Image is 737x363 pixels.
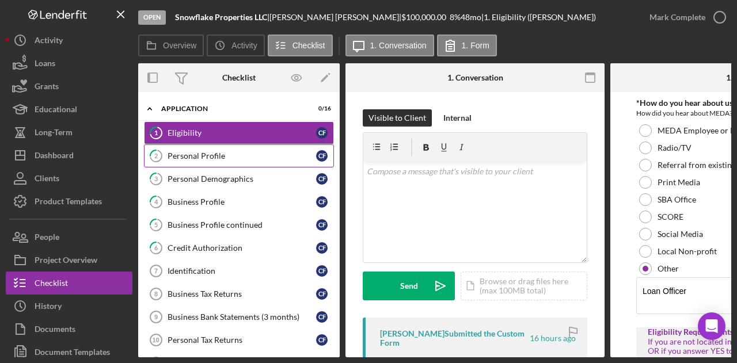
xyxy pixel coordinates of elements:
div: Loans [35,52,55,78]
a: 2Personal ProfileCF [144,144,334,167]
button: Internal [438,109,477,127]
button: Product Templates [6,190,132,213]
button: Long-Term [6,121,132,144]
label: SCORE [658,212,683,221]
time: 2025-08-27 01:02 [530,334,576,343]
a: 1EligibilityCF [144,121,334,144]
div: Project Overview [35,249,97,274]
button: Clients [6,167,132,190]
label: Activity [231,41,257,50]
a: 3Personal DemographicsCF [144,167,334,190]
button: Documents [6,318,132,341]
div: Personal Profile [168,151,316,161]
div: Open [138,10,166,25]
div: History [35,295,62,320]
button: Checklist [6,272,132,295]
tspan: 1 [154,129,158,136]
div: Send [400,272,418,300]
div: Documents [35,318,75,343]
tspan: 3 [154,175,158,182]
tspan: 2 [154,152,158,159]
button: Overview [138,35,204,56]
button: 1. Form [437,35,497,56]
div: Checklist [222,73,256,82]
a: 8Business Tax ReturnsCF [144,282,334,305]
div: People [35,226,59,251]
div: Identification [168,266,316,276]
div: Checklist [35,272,68,297]
b: Snowflake Properties LLC [175,12,267,22]
div: C F [316,265,328,277]
button: Grants [6,75,132,98]
a: 9Business Bank Statements (3 months)CF [144,305,334,328]
button: Visible to Client [363,109,432,127]
button: Project Overview [6,249,132,272]
button: Loans [6,52,132,75]
button: Activity [6,29,132,52]
div: Educational [35,98,77,124]
button: People [6,226,132,249]
button: Checklist [268,35,333,56]
div: $100,000.00 [401,13,450,22]
a: Dashboard [6,144,132,167]
div: Personal Demographics [168,174,316,184]
label: Radio/TV [658,143,692,152]
div: Internal [443,109,472,127]
div: C F [316,334,328,346]
a: 10Personal Tax ReturnsCF [144,328,334,351]
div: Application [161,105,302,112]
div: Business Profile continued [168,220,316,230]
div: Visible to Client [368,109,426,127]
div: Clients [35,167,59,193]
div: Product Templates [35,190,102,216]
div: Business Tax Returns [168,289,316,299]
a: 4Business ProfileCF [144,190,334,213]
a: History [6,295,132,318]
button: Educational [6,98,132,121]
label: SBA Office [658,195,696,204]
label: 1. Conversation [370,41,427,50]
label: Print Media [658,178,700,187]
button: Activity [207,35,264,56]
a: 6Credit AuthorizationCF [144,236,334,259]
div: Personal Tax Returns [168,335,316,345]
div: 8 % [450,13,461,22]
label: Social Media [658,230,703,239]
div: C F [316,288,328,300]
div: Dashboard [35,144,74,170]
div: Open Intercom Messenger [698,312,725,340]
tspan: 5 [154,221,158,228]
tspan: 4 [154,198,158,205]
div: 48 mo [461,13,481,22]
div: C F [316,242,328,254]
button: Mark Complete [638,6,731,29]
label: Overview [163,41,196,50]
div: [PERSON_NAME] [PERSON_NAME] | [269,13,401,22]
label: Local Non-profit [658,247,717,256]
div: 0 / 16 [310,105,331,112]
div: C F [316,173,328,185]
div: C F [316,127,328,139]
div: Activity [35,29,63,55]
div: Long-Term [35,121,73,147]
div: Eligibility [168,128,316,137]
div: C F [316,196,328,208]
div: [PERSON_NAME] Submitted the Custom Form [380,329,528,347]
div: Business Bank Statements (3 months) [168,312,316,322]
label: Checklist [292,41,325,50]
tspan: 10 [152,337,159,343]
div: Mark Complete [649,6,705,29]
tspan: 7 [154,268,158,274]
tspan: 9 [154,314,158,320]
div: Business Profile [168,197,316,207]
